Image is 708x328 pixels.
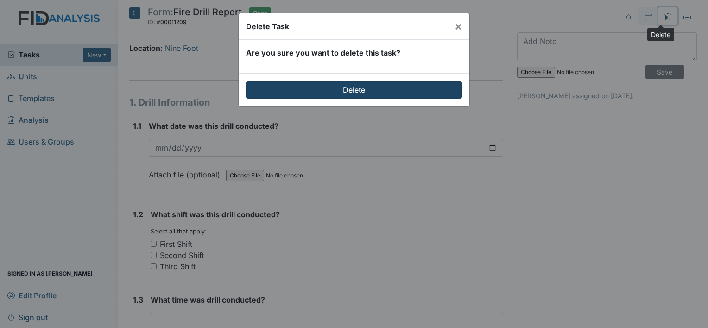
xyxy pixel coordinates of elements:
div: Delete Task [246,21,289,32]
div: Delete [647,28,674,41]
span: × [455,19,462,33]
strong: Are you sure you want to delete this task? [246,48,400,57]
input: Delete [246,81,462,99]
button: Close [447,13,469,39]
